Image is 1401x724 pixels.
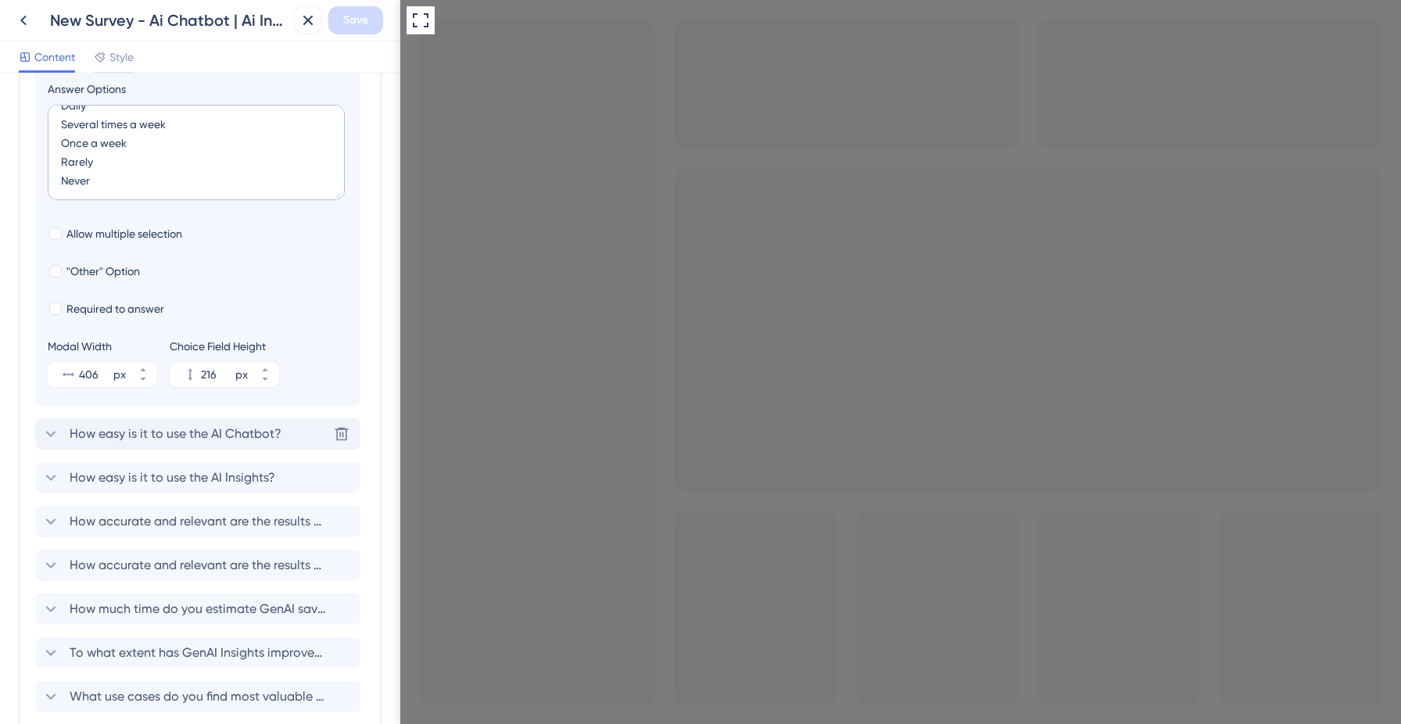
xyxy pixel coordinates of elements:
[70,468,275,487] span: How easy is it to use the AI Insights?
[201,365,232,384] input: px
[77,102,240,284] div: Multiple choices rating
[109,184,180,203] label: Once a week
[109,259,142,278] label: Never
[328,6,383,34] button: Save
[109,146,227,165] label: Several times a week
[34,48,75,66] span: Content
[251,375,279,387] button: px
[66,224,182,243] span: Allow multiple selection
[13,13,31,31] div: Go to Question 1
[66,262,140,281] span: "Other" Option
[109,109,137,127] label: Daily
[38,13,56,31] div: Go to Question 3
[109,48,134,66] span: Style
[70,512,328,531] span: How accurate and relevant are the results provided by AI Chatbot?
[70,600,328,618] span: How much time do you estimate GenAI saves you per week compared to traditional methods?
[66,299,164,318] span: Required to answer
[109,221,144,240] label: Rarely
[79,365,110,384] input: px
[251,362,279,375] button: px
[235,365,248,384] div: px
[77,102,240,284] div: radio group
[170,337,279,356] div: Choice Field Height
[70,425,281,443] span: How easy is it to use the AI Chatbot?
[48,105,345,200] textarea: Daily Several times a week Once a week Rarely Never
[143,13,174,31] span: Question 2 / 10
[343,11,368,30] span: Save
[50,9,288,31] div: New Survey - Ai Chatbot | Ai Insights ([DATE])
[19,41,305,90] div: How often have you used the GenAI Insights feature?
[70,643,328,662] span: To what extent has GenAI Insights improved your ability to make faster, data-driven security deci...
[286,13,305,31] div: Close survey
[48,337,157,356] div: Modal Width
[70,687,328,706] span: What use cases do you find most valuable with GenAI? (Select all that apply)
[48,80,348,99] label: Answer Options
[129,362,157,375] button: px
[129,375,157,387] button: px
[70,556,328,575] span: How accurate and relevant are the results provided by AI Insights?
[113,365,126,384] div: px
